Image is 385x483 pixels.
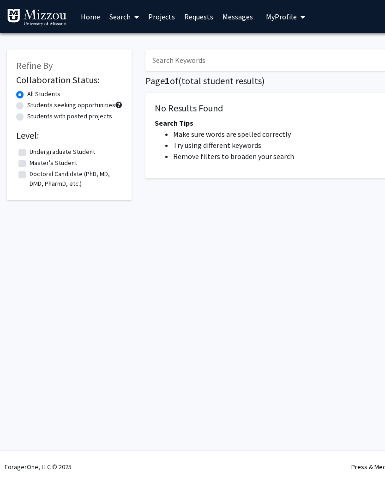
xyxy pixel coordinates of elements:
label: Students seeking opportunities [27,100,115,110]
label: All Students [27,89,60,99]
span: 1 [165,75,170,86]
a: Projects [144,0,180,33]
span: Search Tips [155,118,193,128]
a: Requests [180,0,218,33]
label: Undergraduate Student [30,147,95,157]
label: Students with posted projects [27,111,112,121]
div: ForagerOne, LLC © 2025 [5,451,72,483]
h2: Level: [16,130,122,141]
span: My Profile [266,12,297,21]
img: University of Missouri Logo [7,8,67,27]
iframe: Chat [7,441,39,476]
a: Search [105,0,144,33]
a: Home [76,0,105,33]
h2: Collaboration Status: [16,74,122,86]
label: Master's Student [30,158,77,168]
label: Doctoral Candidate (PhD, MD, DMD, PharmD, etc.) [30,169,120,189]
span: Refine By [16,60,53,71]
a: Messages [218,0,258,33]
